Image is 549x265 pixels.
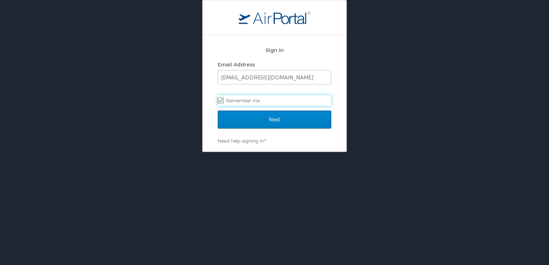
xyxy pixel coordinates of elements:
input: Next [218,111,331,129]
label: Email Address [218,61,255,68]
img: logo [239,11,310,24]
label: Remember me [218,95,331,106]
a: Need help signing in? [218,138,266,144]
h2: Sign In [218,46,331,54]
